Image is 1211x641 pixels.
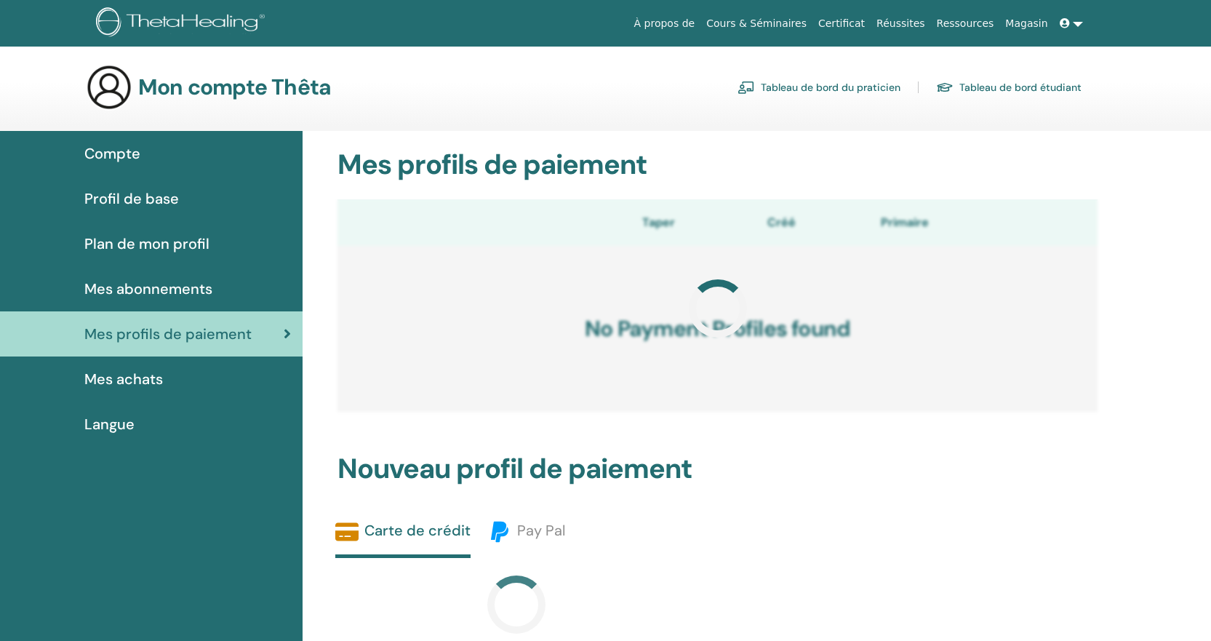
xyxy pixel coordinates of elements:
a: Réussites [871,10,930,37]
a: À propos de [628,10,701,37]
h2: Mes profils de paiement [329,148,1106,182]
img: chalkboard-teacher.svg [738,81,755,94]
a: Cours & Séminaires [700,10,812,37]
a: Carte de crédit [335,520,471,558]
span: Pay Pal [517,521,565,540]
a: Tableau de bord étudiant [936,76,1082,99]
img: logo.png [96,7,270,40]
a: Ressources [931,10,1000,37]
a: Tableau de bord du praticien [738,76,900,99]
span: Mes profils de paiement [84,323,252,345]
img: paypal.svg [488,520,511,544]
span: Profil de base [84,188,179,210]
span: Mes abonnements [84,278,212,300]
img: graduation-cap.svg [936,81,954,94]
span: Mes achats [84,368,163,390]
span: Plan de mon profil [84,233,209,255]
a: Certificat [812,10,871,37]
img: generic-user-icon.jpg [86,64,132,111]
span: Langue [84,413,135,435]
h3: Mon compte Thêta [138,74,331,100]
img: credit-card-solid.svg [335,520,359,544]
h2: Nouveau profil de paiement [329,453,1106,486]
a: Magasin [999,10,1053,37]
span: Compte [84,143,140,164]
